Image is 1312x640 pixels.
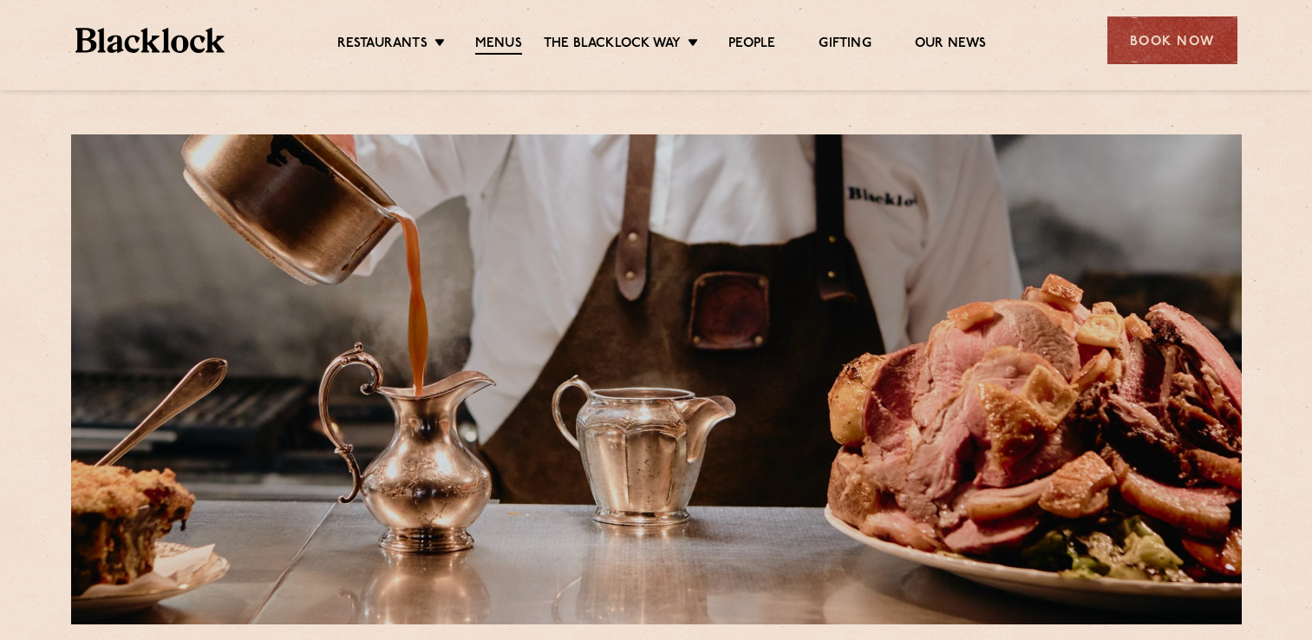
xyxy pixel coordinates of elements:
[75,28,225,53] img: BL_Textured_Logo-footer-cropped.svg
[337,36,428,53] a: Restaurants
[544,36,681,53] a: The Blacklock Way
[728,36,775,53] a: People
[915,36,987,53] a: Our News
[475,36,522,55] a: Menus
[819,36,871,53] a: Gifting
[1107,16,1237,64] div: Book Now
